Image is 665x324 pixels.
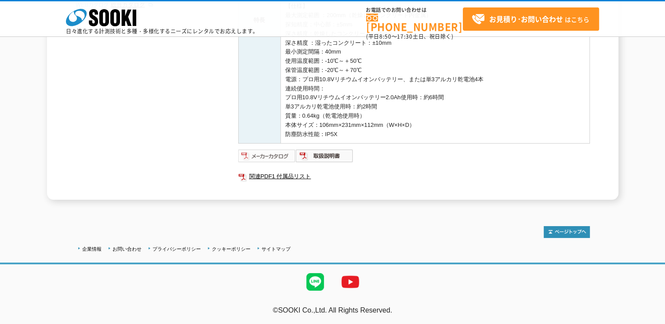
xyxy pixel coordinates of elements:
[298,264,333,299] img: LINE
[238,149,296,163] img: メーカーカタログ
[366,32,453,40] span: (平日 ～ 土日、祝日除く)
[333,264,368,299] img: YouTube
[489,14,563,24] strong: お見積り･お問い合わせ
[238,155,296,162] a: メーカーカタログ
[262,246,291,252] a: サイトマップ
[631,316,665,323] a: テストMail
[472,13,589,26] span: はこちら
[544,226,590,238] img: トップページへ
[397,32,413,40] span: 17:30
[463,7,599,31] a: お見積り･お問い合わせはこちら
[212,246,251,252] a: クッキーポリシー
[153,246,201,252] a: プライバシーポリシー
[366,14,463,32] a: [PHONE_NUMBER]
[379,32,392,40] span: 8:50
[366,7,463,13] span: お電話でのお問い合わせは
[296,155,353,162] a: 取扱説明書
[113,246,142,252] a: お問い合わせ
[82,246,102,252] a: 企業情報
[66,29,258,34] p: 日々進化する計測技術と多種・多様化するニーズにレンタルでお応えします。
[296,149,353,163] img: 取扱説明書
[238,171,590,182] a: 関連PDF1 付属品リスト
